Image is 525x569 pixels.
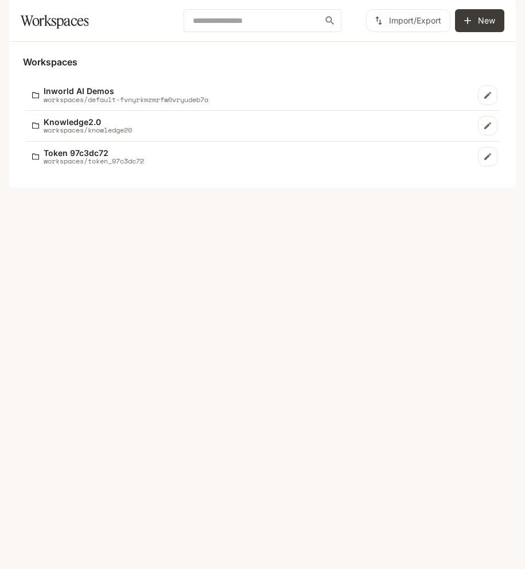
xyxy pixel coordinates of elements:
[44,126,132,134] p: workspaces/knowledge20
[23,56,502,68] h5: Workspaces
[21,9,88,32] h1: Workspaces
[44,149,144,157] p: Token 97c3dc72
[478,85,497,105] a: Edit workspace
[44,157,144,165] p: workspaces/token_97c3dc72
[478,116,497,135] a: Edit workspace
[478,147,497,166] a: Edit workspace
[44,87,208,95] p: Inworld AI Demos
[28,82,476,108] a: Inworld AI Demosworkspaces/default-fvnyrkmzmrfw0vryudeb7a
[366,9,450,32] button: Import/Export
[44,96,208,103] p: workspaces/default-fvnyrkmzmrfw0vryudeb7a
[44,118,132,126] p: Knowledge2.0
[455,9,504,32] button: Create workspace
[28,144,476,170] a: Token 97c3dc72workspaces/token_97c3dc72
[28,113,476,139] a: Knowledge2.0workspaces/knowledge20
